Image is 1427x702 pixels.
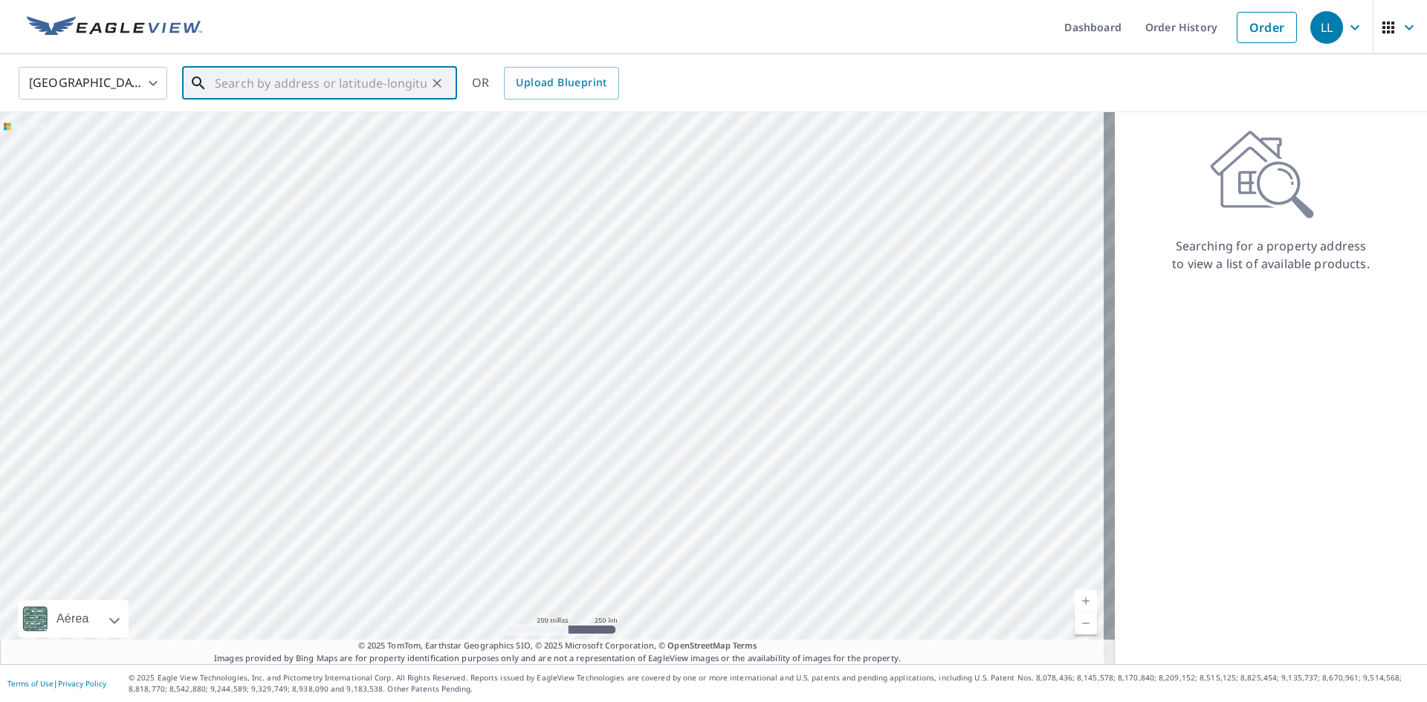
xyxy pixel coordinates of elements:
[516,74,606,92] span: Upload Blueprint
[472,67,619,100] div: OR
[52,600,94,637] div: Aérea
[1171,237,1371,273] p: Searching for a property address to view a list of available products.
[58,678,106,689] a: Privacy Policy
[1075,612,1097,634] a: Nivel actual 5, alejar
[427,73,447,94] button: Clear
[19,62,167,104] div: [GEOGRAPHIC_DATA]
[504,67,618,100] a: Upload Blueprint
[733,640,757,651] a: Terms
[1075,590,1097,612] a: Nivel actual 5, ampliar
[18,600,129,637] div: Aérea
[358,640,757,652] span: © 2025 TomTom, Earthstar Geographics SIO, © 2025 Microsoft Corporation, ©
[1310,11,1343,44] div: LL
[1237,12,1297,43] a: Order
[129,672,1420,695] p: © 2025 Eagle View Technologies, Inc. and Pictometry International Corp. All Rights Reserved. Repo...
[667,640,730,651] a: OpenStreetMap
[7,679,106,688] p: |
[7,678,54,689] a: Terms of Use
[215,62,427,104] input: Search by address or latitude-longitude
[27,16,202,39] img: EV Logo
